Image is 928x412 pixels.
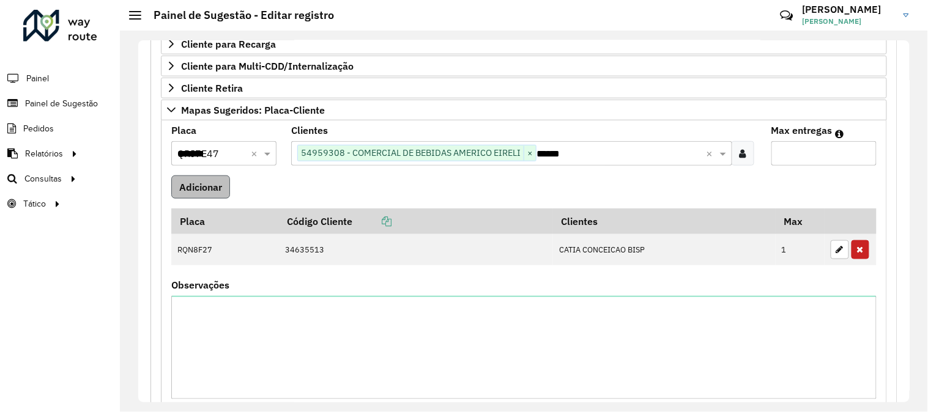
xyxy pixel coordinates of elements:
[553,234,776,266] td: CATIA CONCEICAO BISP
[23,122,54,135] span: Pedidos
[161,78,887,98] a: Cliente Retira
[181,83,243,93] span: Cliente Retira
[24,172,62,185] span: Consultas
[251,146,261,161] span: Clear all
[771,123,833,138] label: Max entregas
[298,145,524,160] span: 54959308 - COMERCIAL DE BEBIDAS AMERICO EIRELI
[161,34,887,54] a: Cliente para Recarga
[278,208,552,234] th: Código Cliente
[836,129,844,139] em: Máximo de clientes que serão colocados na mesma rota com os clientes informados
[25,97,98,110] span: Painel de Sugestão
[291,123,328,138] label: Clientes
[803,4,894,15] h3: [PERSON_NAME]
[171,208,278,234] th: Placa
[141,9,334,22] h2: Painel de Sugestão - Editar registro
[181,39,276,49] span: Cliente para Recarga
[161,56,887,76] a: Cliente para Multi-CDD/Internalização
[776,234,825,266] td: 1
[171,123,196,138] label: Placa
[161,100,887,120] a: Mapas Sugeridos: Placa-Cliente
[803,16,894,27] span: [PERSON_NAME]
[171,234,278,266] td: RQN8F27
[776,208,825,234] th: Max
[171,175,230,199] button: Adicionar
[26,72,49,85] span: Painel
[278,234,552,266] td: 34635513
[352,215,392,227] a: Copiar
[171,278,229,292] label: Observações
[25,147,63,160] span: Relatórios
[553,208,776,234] th: Clientes
[181,61,354,71] span: Cliente para Multi-CDD/Internalização
[773,2,800,29] a: Contato Rápido
[524,146,536,161] span: ×
[181,105,325,115] span: Mapas Sugeridos: Placa-Cliente
[23,197,46,210] span: Tático
[707,146,717,161] span: Clear all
